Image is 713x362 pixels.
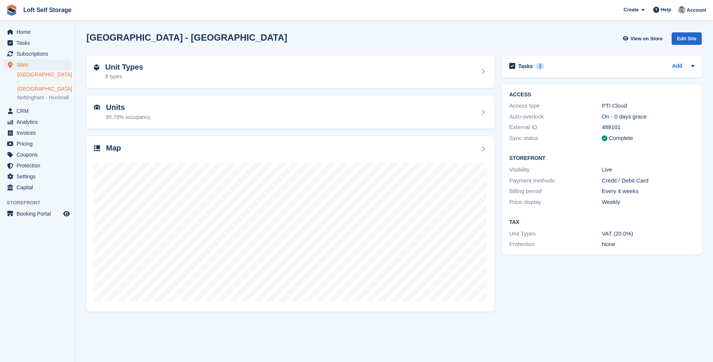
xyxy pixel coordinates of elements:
a: menu [4,171,71,182]
a: menu [4,138,71,149]
span: Analytics [17,117,62,127]
a: Nottingham - Hucknall [17,94,71,101]
img: unit-type-icn-2b2737a686de81e16bb02015468b77c625bbabd49415b5ef34ead5e3b44a266d.svg [94,64,99,70]
a: [GEOGRAPHIC_DATA] - [GEOGRAPHIC_DATA] [17,71,71,93]
a: Edit Site [672,32,702,48]
span: Capital [17,182,62,193]
div: Price display [509,198,602,207]
div: Weekly [602,198,694,207]
div: Visibility [509,166,602,174]
span: Account [687,6,706,14]
div: Protection [509,240,602,249]
div: Live [602,166,694,174]
a: menu [4,59,71,70]
div: Billing period [509,187,602,196]
a: menu [4,106,71,116]
h2: Map [106,144,121,152]
div: On - 0 days grace [602,113,694,121]
a: menu [4,149,71,160]
div: Credit / Debit Card [602,176,694,185]
div: External ID [509,123,602,132]
a: Preview store [62,209,71,218]
div: Unit Types [509,230,602,238]
span: CRM [17,106,62,116]
span: View on Store [630,35,663,43]
img: Nik Williams [678,6,686,14]
span: Create [624,6,639,14]
a: View on Store [622,32,666,45]
div: None [602,240,694,249]
a: menu [4,27,71,37]
span: Tasks [17,38,62,48]
div: Edit Site [672,32,702,45]
div: Sync status [509,134,602,143]
div: 3 [536,63,545,70]
span: Help [661,6,671,14]
a: Units 95.79% occupancy [86,96,494,129]
h2: Storefront [509,155,694,161]
h2: ACCESS [509,92,694,98]
a: menu [4,38,71,48]
a: menu [4,160,71,171]
a: Add [672,62,682,71]
h2: Tasks [518,63,533,70]
img: map-icn-33ee37083ee616e46c38cad1a60f524a97daa1e2b2c8c0bc3eb3415660979fc1.svg [94,145,100,151]
span: Sites [17,59,62,70]
div: Auto-overlock [509,113,602,121]
span: Coupons [17,149,62,160]
div: Access type [509,102,602,110]
a: menu [4,182,71,193]
div: Payment methods [509,176,602,185]
span: Storefront [7,199,75,207]
div: Complete [609,134,633,143]
span: Protection [17,160,62,171]
a: Unit Types 8 types [86,55,494,88]
h2: Units [106,103,150,112]
h2: Unit Types [105,63,143,71]
span: Subscriptions [17,49,62,59]
img: unit-icn-7be61d7bf1b0ce9d3e12c5938cc71ed9869f7b940bace4675aadf7bd6d80202e.svg [94,105,100,110]
span: Booking Portal [17,208,62,219]
a: menu [4,49,71,59]
div: PTI Cloud [602,102,694,110]
div: 8 types [105,73,143,81]
a: Loft Self Storage [20,4,74,16]
h2: [GEOGRAPHIC_DATA] - [GEOGRAPHIC_DATA] [86,32,287,43]
span: Settings [17,171,62,182]
h2: Tax [509,219,694,225]
div: VAT (20.0%) [602,230,694,238]
span: Home [17,27,62,37]
div: Every 4 weeks [602,187,694,196]
div: 488101 [602,123,694,132]
a: menu [4,208,71,219]
span: Pricing [17,138,62,149]
div: 95.79% occupancy [106,113,150,121]
a: Map [86,136,494,312]
img: stora-icon-8386f47178a22dfd0bd8f6a31ec36ba5ce8667c1dd55bd0f319d3a0aa187defe.svg [6,5,17,16]
a: menu [4,117,71,127]
a: menu [4,128,71,138]
span: Invoices [17,128,62,138]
